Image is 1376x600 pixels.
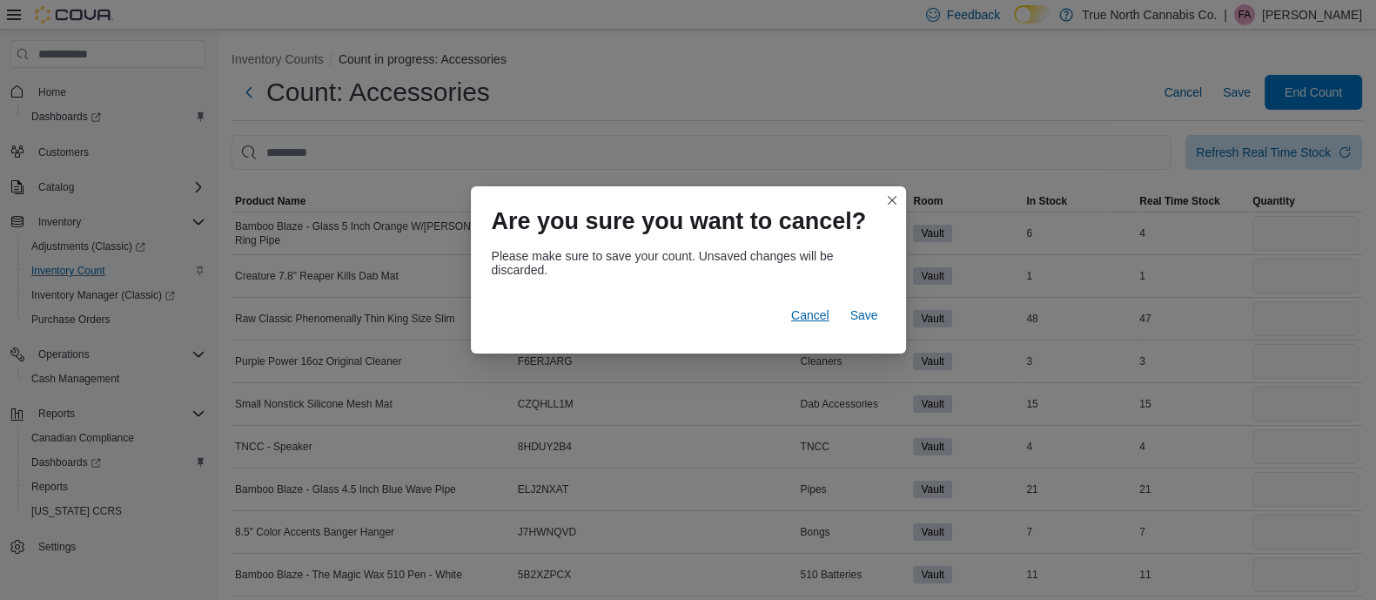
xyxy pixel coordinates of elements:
[492,249,885,277] div: Please make sure to save your count. Unsaved changes will be discarded.
[843,298,885,333] button: Save
[882,190,903,211] button: Closes this modal window
[492,207,867,235] h1: Are you sure you want to cancel?
[791,307,829,324] span: Cancel
[784,298,836,333] button: Cancel
[850,307,878,324] span: Save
